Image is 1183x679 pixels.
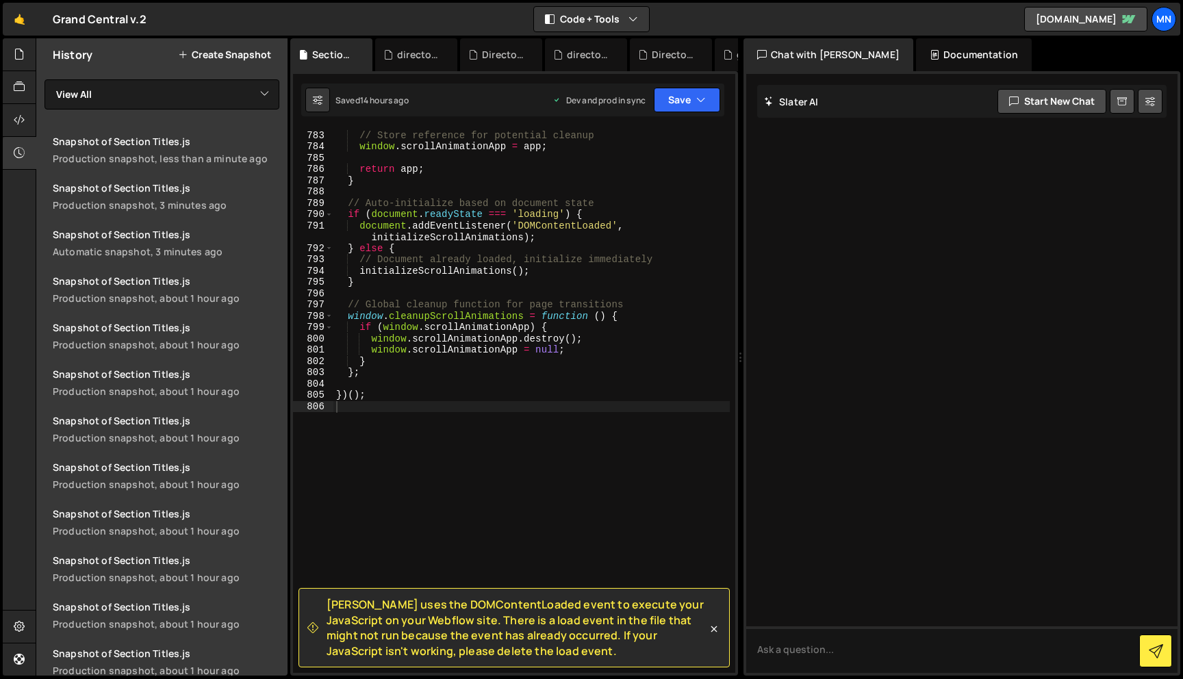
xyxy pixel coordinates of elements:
div: Snapshot of Section Titles.js [53,228,279,241]
a: Snapshot of Section Titles.js Production snapshot, 3 minutes ago [44,173,288,220]
div: Grand Central v.2 [53,11,147,27]
div: 794 [293,266,333,277]
div: 797 [293,299,333,311]
a: Snapshot of Section Titles.js Production snapshot, about 1 hour ago [44,452,288,499]
div: 786 [293,164,333,175]
a: Snapshot of Section Titles.js Production snapshot, about 1 hour ago [44,313,288,359]
div: Production snapshot, about 1 hour ago [53,478,279,491]
div: Production snapshot, about 1 hour ago [53,571,279,584]
div: 795 [293,277,333,288]
div: Director Overlay System.js [652,48,696,62]
a: Snapshot of Section Titles.js Production snapshot, about 1 hour ago [44,499,288,546]
div: Automatic snapshot, 3 minutes ago [53,245,279,258]
div: 793 [293,254,333,266]
div: Production snapshot, less than a minute ago [53,152,279,165]
div: Documentation [916,38,1032,71]
div: 791 [293,220,333,243]
div: Snapshot of Section Titles.js [53,647,279,660]
a: MN [1152,7,1176,31]
button: Save [654,88,720,112]
div: 804 [293,379,333,390]
div: 785 [293,153,333,164]
div: Saved [335,94,409,106]
div: Production snapshot, about 1 hour ago [53,524,279,537]
div: Snapshot of Section Titles.js [53,181,279,194]
div: 787 [293,175,333,187]
button: Code + Tools [534,7,649,31]
div: 789 [293,198,333,209]
a: [DOMAIN_NAME] [1024,7,1147,31]
div: 805 [293,389,333,401]
div: director-gallery.js [567,48,611,62]
a: Snapshot of Section Titles.js Production snapshot, about 1 hour ago [44,406,288,452]
div: Dev and prod in sync [552,94,646,106]
div: 800 [293,333,333,345]
div: Section Titles.js [312,48,356,62]
div: Production snapshot, about 1 hour ago [53,292,279,305]
a: Snapshot of Section Titles.jsProduction snapshot, less than a minute ago [44,127,288,173]
div: 783 [293,130,333,142]
div: 790 [293,209,333,220]
div: Production snapshot, about 1 hour ago [53,431,279,444]
div: 806 [293,401,333,413]
div: 788 [293,186,333,198]
div: director-list-365.js [397,48,441,62]
h2: History [53,47,92,62]
div: Snapshot of Section Titles.js [53,461,279,474]
div: Snapshot of Section Titles.js [53,554,279,567]
div: 784 [293,141,333,153]
a: Snapshot of Section Titles.js Production snapshot, about 1 hour ago [44,266,288,313]
div: Production snapshot, about 1 hour ago [53,664,279,677]
div: 801 [293,344,333,356]
div: Production snapshot, about 1 hour ago [53,338,279,351]
div: Production snapshot, 3 minutes ago [53,198,279,212]
div: Director List (22.07).js [482,48,526,62]
div: 799 [293,322,333,333]
div: gallery.js [737,48,780,62]
div: Snapshot of Section Titles.js [53,368,279,381]
div: 792 [293,243,333,255]
button: Start new chat [997,89,1106,114]
h2: Slater AI [764,95,819,108]
div: Snapshot of Section Titles.js [53,135,279,148]
div: Snapshot of Section Titles.js [53,274,279,287]
div: Snapshot of Section Titles.js [53,600,279,613]
div: Production snapshot, about 1 hour ago [53,617,279,630]
div: Snapshot of Section Titles.js [53,414,279,427]
div: Production snapshot, about 1 hour ago [53,385,279,398]
div: Chat with [PERSON_NAME] [743,38,913,71]
div: Snapshot of Section Titles.js [53,507,279,520]
div: 796 [293,288,333,300]
a: Snapshot of Section Titles.js Production snapshot, about 1 hour ago [44,359,288,406]
div: 803 [293,367,333,379]
div: 14 hours ago [360,94,409,106]
span: [PERSON_NAME] uses the DOMContentLoaded event to execute your JavaScript on your Webflow site. Th... [327,597,707,658]
a: Snapshot of Section Titles.js Automatic snapshot, 3 minutes ago [44,220,288,266]
a: Snapshot of Section Titles.js Production snapshot, about 1 hour ago [44,592,288,639]
div: 798 [293,311,333,322]
a: 🤙 [3,3,36,36]
div: Snapshot of Section Titles.js [53,321,279,334]
a: Snapshot of Section Titles.js Production snapshot, about 1 hour ago [44,546,288,592]
div: 802 [293,356,333,368]
button: Create Snapshot [178,49,271,60]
